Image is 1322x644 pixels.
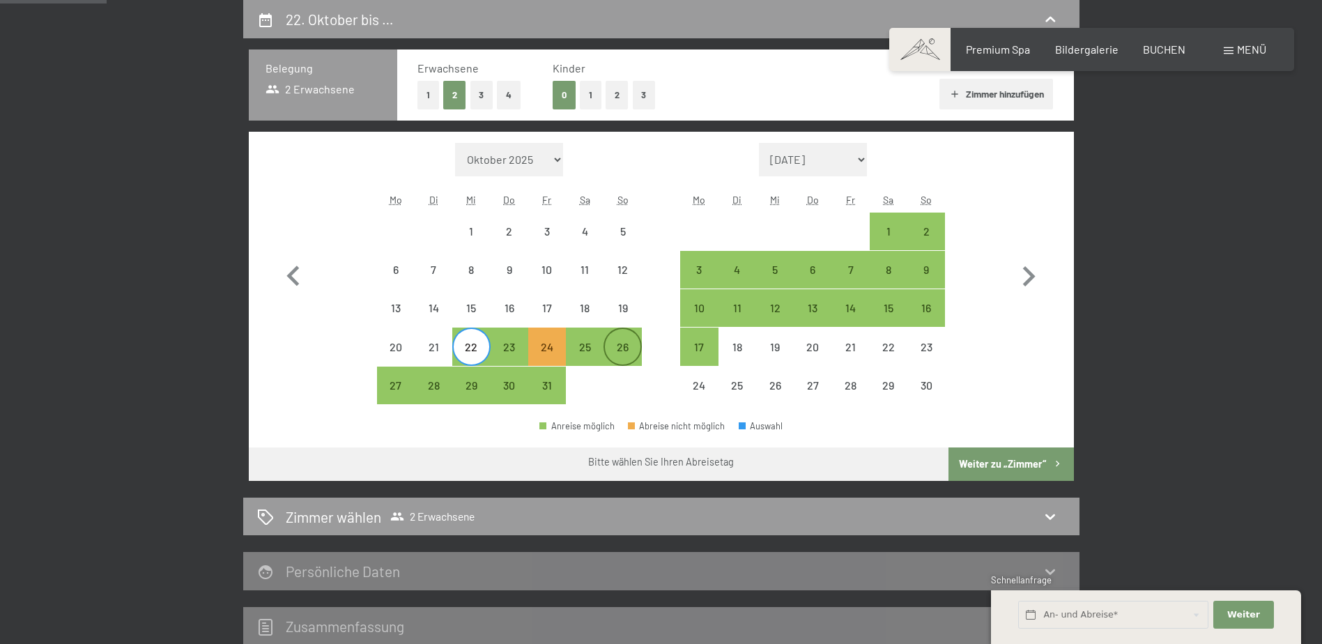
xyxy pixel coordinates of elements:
[907,213,945,250] div: Sun Nov 02 2025
[1213,601,1273,629] button: Weiter
[870,289,907,327] div: Sat Nov 15 2025
[553,81,576,109] button: 0
[604,289,641,327] div: Abreise nicht möglich
[718,251,756,289] div: Abreise möglich
[377,289,415,327] div: Mon Oct 13 2025
[528,328,566,365] div: Abreise nicht möglich, da die Mindestaufenthaltsdauer nicht erfüllt wird
[831,289,869,327] div: Abreise möglich
[909,302,944,337] div: 16
[378,342,413,376] div: 20
[907,367,945,404] div: Abreise nicht möglich
[680,367,718,404] div: Mon Nov 24 2025
[909,226,944,261] div: 2
[682,380,716,415] div: 24
[377,251,415,289] div: Mon Oct 06 2025
[491,213,528,250] div: Thu Oct 02 2025
[1237,43,1266,56] span: Menü
[377,328,415,365] div: Mon Oct 20 2025
[415,367,452,404] div: Abreise möglich
[680,289,718,327] div: Mon Nov 10 2025
[528,251,566,289] div: Abreise nicht möglich
[378,380,413,415] div: 27
[452,251,490,289] div: Wed Oct 08 2025
[633,81,656,109] button: 3
[628,422,725,431] div: Abreise nicht möglich
[693,194,705,206] abbr: Montag
[452,213,490,250] div: Abreise nicht möglich
[870,213,907,250] div: Sat Nov 01 2025
[756,289,794,327] div: Abreise möglich
[452,251,490,289] div: Abreise nicht möglich
[378,264,413,299] div: 6
[452,328,490,365] div: Abreise möglich
[452,367,490,404] div: Wed Oct 29 2025
[909,264,944,299] div: 9
[718,328,756,365] div: Abreise nicht möglich
[758,380,792,415] div: 26
[682,264,716,299] div: 3
[1143,43,1185,56] a: BUCHEN
[528,367,566,404] div: Fri Oct 31 2025
[758,264,792,299] div: 5
[443,81,466,109] button: 2
[491,213,528,250] div: Abreise nicht möglich
[605,342,640,376] div: 26
[1055,43,1119,56] a: Bildergalerie
[907,328,945,365] div: Sun Nov 23 2025
[390,509,475,523] span: 2 Erwachsene
[739,422,783,431] div: Auswahl
[682,342,716,376] div: 17
[415,289,452,327] div: Abreise nicht möglich
[567,302,602,337] div: 18
[605,226,640,261] div: 5
[831,367,869,404] div: Abreise nicht möglich
[871,226,906,261] div: 1
[452,213,490,250] div: Wed Oct 01 2025
[604,213,641,250] div: Sun Oct 05 2025
[491,328,528,365] div: Thu Oct 23 2025
[604,213,641,250] div: Abreise nicht möglich
[566,213,604,250] div: Abreise nicht möglich
[588,455,734,469] div: Bitte wählen Sie Ihren Abreisetag
[794,251,831,289] div: Thu Nov 06 2025
[794,289,831,327] div: Abreise möglich
[580,81,601,109] button: 1
[491,251,528,289] div: Thu Oct 09 2025
[846,194,855,206] abbr: Freitag
[452,289,490,327] div: Abreise nicht möglich
[528,213,566,250] div: Abreise nicht möglich
[718,367,756,404] div: Abreise nicht möglich
[756,328,794,365] div: Wed Nov 19 2025
[732,194,741,206] abbr: Dienstag
[566,213,604,250] div: Sat Oct 04 2025
[605,264,640,299] div: 12
[416,302,451,337] div: 14
[491,251,528,289] div: Abreise nicht möglich
[907,367,945,404] div: Sun Nov 30 2025
[718,289,756,327] div: Tue Nov 11 2025
[491,328,528,365] div: Abreise möglich
[870,328,907,365] div: Sat Nov 22 2025
[794,289,831,327] div: Thu Nov 13 2025
[567,342,602,376] div: 25
[429,194,438,206] abbr: Dienstag
[417,61,479,75] span: Erwachsene
[617,194,629,206] abbr: Sonntag
[1008,143,1049,405] button: Nächster Monat
[833,264,868,299] div: 7
[870,251,907,289] div: Abreise möglich
[966,43,1030,56] a: Premium Spa
[539,422,615,431] div: Anreise möglich
[756,328,794,365] div: Abreise nicht möglich
[580,194,590,206] abbr: Samstag
[528,251,566,289] div: Fri Oct 10 2025
[921,194,932,206] abbr: Sonntag
[377,251,415,289] div: Abreise nicht möglich
[794,367,831,404] div: Abreise nicht möglich
[377,367,415,404] div: Abreise möglich
[870,367,907,404] div: Abreise nicht möglich
[718,289,756,327] div: Abreise möglich
[795,302,830,337] div: 13
[831,367,869,404] div: Fri Nov 28 2025
[795,264,830,299] div: 6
